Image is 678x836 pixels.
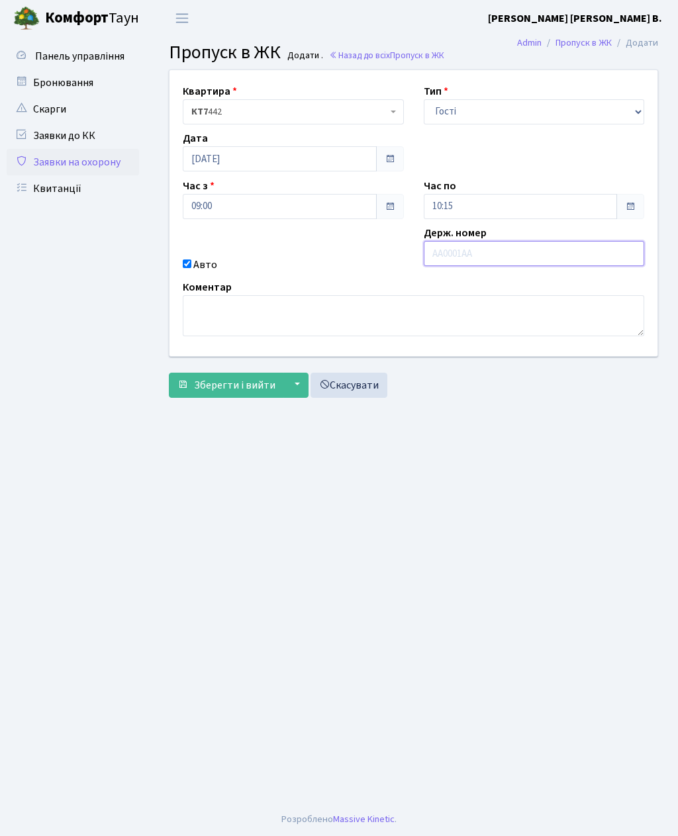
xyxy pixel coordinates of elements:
[193,257,217,273] label: Авто
[7,149,139,175] a: Заявки на охорону
[281,812,397,827] div: Розроблено .
[424,241,645,266] input: AA0001AA
[183,99,404,124] span: <b>КТ7</b>&nbsp;&nbsp;&nbsp;442
[191,105,387,118] span: <b>КТ7</b>&nbsp;&nbsp;&nbsp;442
[311,373,387,398] a: Скасувати
[424,83,448,99] label: Тип
[517,36,542,50] a: Admin
[488,11,662,26] a: [PERSON_NAME] [PERSON_NAME] В.
[7,43,139,70] a: Панель управління
[424,225,487,241] label: Держ. номер
[424,178,456,194] label: Час по
[169,39,281,66] span: Пропуск в ЖК
[166,7,199,29] button: Переключити навігацію
[7,96,139,122] a: Скарги
[183,83,237,99] label: Квартира
[45,7,109,28] b: Комфорт
[612,36,658,50] li: Додати
[194,378,275,393] span: Зберегти і вийти
[329,49,444,62] a: Назад до всіхПропуск в ЖК
[333,812,395,826] a: Massive Kinetic
[7,70,139,96] a: Бронювання
[285,50,323,62] small: Додати .
[169,373,284,398] button: Зберегти і вийти
[13,5,40,32] img: logo.png
[191,105,208,118] b: КТ7
[183,279,232,295] label: Коментар
[390,49,444,62] span: Пропуск в ЖК
[183,178,215,194] label: Час з
[45,7,139,30] span: Таун
[497,29,678,57] nav: breadcrumb
[183,130,208,146] label: Дата
[556,36,612,50] a: Пропуск в ЖК
[7,175,139,202] a: Квитанції
[35,49,124,64] span: Панель управління
[7,122,139,149] a: Заявки до КК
